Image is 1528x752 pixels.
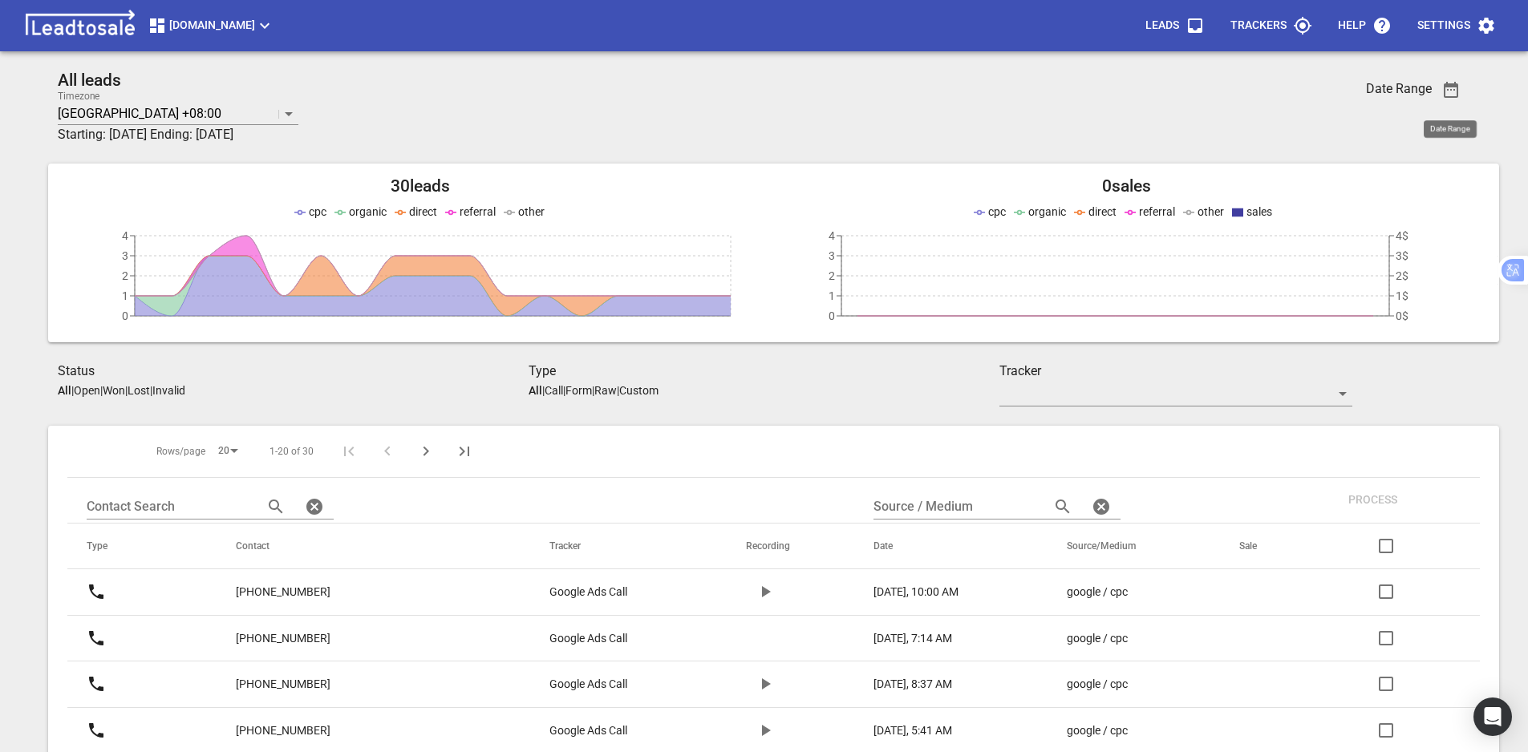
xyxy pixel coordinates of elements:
[141,10,281,42] button: [DOMAIN_NAME]
[1417,18,1470,34] p: Settings
[829,289,835,302] tspan: 1
[150,384,152,397] span: |
[1139,205,1175,218] span: referral
[67,176,774,196] h2: 30 leads
[549,584,627,600] p: Google Ads Call
[549,584,682,600] a: Google Ads Call
[125,384,128,397] span: |
[518,205,545,218] span: other
[774,176,1481,196] h2: 0 sales
[309,205,326,218] span: cpc
[445,432,484,471] button: Last Page
[1067,630,1128,647] p: google / cpc
[128,384,150,397] p: Lost
[549,676,682,693] a: Google Ads Call
[236,572,330,612] a: [PHONE_NUMBER]
[549,676,627,693] p: Google Ads Call
[58,91,100,101] label: Timezone
[1088,205,1117,218] span: direct
[58,71,1234,91] h2: All leads
[67,524,217,569] th: Type
[1067,630,1175,647] a: google / cpc
[122,249,128,262] tspan: 3
[549,630,627,647] p: Google Ads Call
[58,384,71,397] aside: All
[565,384,592,397] p: Form
[100,384,103,397] span: |
[236,711,330,750] a: [PHONE_NUMBER]
[529,362,999,381] h3: Type
[873,584,959,600] p: [DATE], 10:00 AM
[727,524,854,569] th: Recording
[1067,584,1175,600] a: google / cpc
[873,630,1003,647] a: [DATE], 7:14 AM
[1067,676,1175,693] a: google / cpc
[545,384,563,397] p: Call
[873,722,952,739] p: [DATE], 5:41 AM
[1198,205,1224,218] span: other
[156,445,205,459] span: Rows/page
[236,722,330,739] p: [PHONE_NUMBER]
[1067,584,1128,600] p: google / cpc
[873,584,1003,600] a: [DATE], 10:00 AM
[19,10,141,42] img: logo
[74,384,100,397] p: Open
[122,269,128,282] tspan: 2
[236,676,330,693] p: [PHONE_NUMBER]
[217,524,529,569] th: Contact
[1424,120,1477,138] div: Date Range
[594,384,617,397] p: Raw
[999,362,1352,381] h3: Tracker
[1396,289,1408,302] tspan: 1$
[87,674,106,693] svg: Call
[87,721,106,740] svg: Call
[122,289,128,302] tspan: 1
[829,229,835,242] tspan: 4
[1220,524,1316,569] th: Sale
[1396,309,1408,322] tspan: 0$
[58,362,529,381] h3: Status
[542,384,545,397] span: |
[1396,229,1408,242] tspan: 4$
[58,104,221,123] p: [GEOGRAPHIC_DATA] +08:00
[122,309,128,322] tspan: 0
[549,722,627,739] p: Google Ads Call
[873,630,952,647] p: [DATE], 7:14 AM
[1246,205,1272,218] span: sales
[1396,249,1408,262] tspan: 3$
[530,524,727,569] th: Tracker
[87,582,106,601] svg: Call
[270,445,314,459] span: 1-20 of 30
[236,665,330,704] a: [PHONE_NUMBER]
[1067,676,1128,693] p: google / cpc
[407,432,445,471] button: Next Page
[873,722,1003,739] a: [DATE], 5:41 AM
[1048,524,1220,569] th: Source/Medium
[873,676,1003,693] a: [DATE], 8:37 AM
[988,205,1006,218] span: cpc
[409,205,437,218] span: direct
[529,384,542,397] aside: All
[829,309,835,322] tspan: 0
[829,249,835,262] tspan: 3
[236,619,330,658] a: [PHONE_NUMBER]
[1230,18,1287,34] p: Trackers
[87,629,106,648] svg: Call
[212,440,244,462] div: 20
[58,125,1234,144] h3: Starting: [DATE] Ending: [DATE]
[236,584,330,600] p: [PHONE_NUMBER]
[592,384,594,397] span: |
[854,524,1048,569] th: Date
[549,630,682,647] a: Google Ads Call
[148,16,274,35] span: [DOMAIN_NAME]
[1366,81,1432,96] h3: Date Range
[460,205,496,218] span: referral
[122,229,128,242] tspan: 4
[71,384,74,397] span: |
[1028,205,1066,218] span: organic
[349,205,387,218] span: organic
[1067,722,1128,739] p: google / cpc
[619,384,659,397] p: Custom
[873,676,952,693] p: [DATE], 8:37 AM
[549,722,682,739] a: Google Ads Call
